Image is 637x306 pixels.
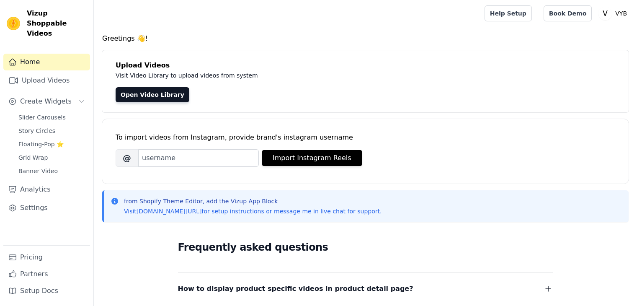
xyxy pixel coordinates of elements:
[116,149,138,167] span: @
[18,113,66,122] span: Slider Carousels
[612,6,630,21] p: VYB
[20,96,72,106] span: Create Widgets
[3,54,90,70] a: Home
[262,150,362,166] button: Import Instagram Reels
[116,132,615,143] div: To import videos from Instagram, provide brand's instagram username
[3,283,90,299] a: Setup Docs
[27,8,87,39] span: Vizup Shoppable Videos
[116,87,189,102] a: Open Video Library
[3,181,90,198] a: Analytics
[485,5,532,21] a: Help Setup
[18,153,48,162] span: Grid Wrap
[178,283,413,295] span: How to display product specific videos in product detail page?
[13,152,90,163] a: Grid Wrap
[178,283,553,295] button: How to display product specific videos in product detail page?
[138,149,259,167] input: username
[102,34,629,44] h4: Greetings 👋!
[603,9,608,18] text: V
[13,125,90,137] a: Story Circles
[3,200,90,216] a: Settings
[3,93,90,110] button: Create Widgets
[3,266,90,283] a: Partners
[137,208,202,215] a: [DOMAIN_NAME][URL]
[13,138,90,150] a: Floating-Pop ⭐
[13,165,90,177] a: Banner Video
[18,140,64,148] span: Floating-Pop ⭐
[13,112,90,123] a: Slider Carousels
[598,6,630,21] button: V VYB
[18,167,58,175] span: Banner Video
[3,72,90,89] a: Upload Videos
[7,17,20,30] img: Vizup
[3,249,90,266] a: Pricing
[116,70,491,80] p: Visit Video Library to upload videos from system
[124,207,382,215] p: Visit for setup instructions or message me in live chat for support.
[544,5,592,21] a: Book Demo
[178,239,553,256] h2: Frequently asked questions
[18,127,55,135] span: Story Circles
[116,60,615,70] h4: Upload Videos
[124,197,382,205] p: from Shopify Theme Editor, add the Vizup App Block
